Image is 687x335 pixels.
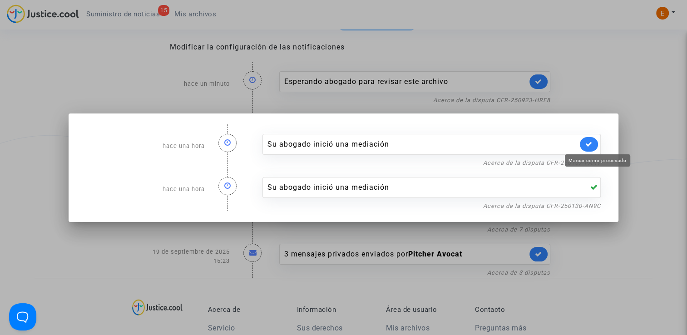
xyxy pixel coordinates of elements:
a: Acerca de la disputa CFR-250107-PANV [483,159,601,166]
div: hace una hora [79,125,212,168]
iframe: Help Scout Beacon - Open [9,303,36,330]
div: hace una hora [79,168,212,211]
a: Acerca de la disputa CFR-250130-AN9C [483,202,601,209]
div: Su abogado inició una mediación [267,139,578,150]
div: Su abogado inició una mediación [267,182,578,193]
